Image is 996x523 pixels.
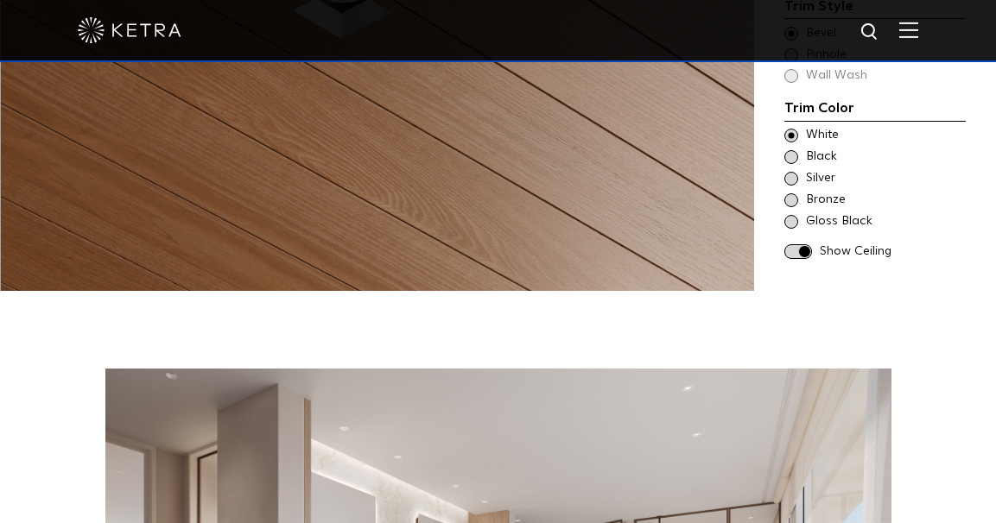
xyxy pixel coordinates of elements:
[860,22,881,43] img: search icon
[806,148,964,166] span: Black
[806,127,964,144] span: White
[806,213,964,230] span: Gloss Black
[806,192,964,209] span: Bronze
[78,17,181,43] img: ketra-logo-2019-white
[820,243,966,261] span: Show Ceiling
[899,22,918,38] img: Hamburger%20Nav.svg
[784,98,966,122] div: Trim Color
[806,170,964,187] span: Silver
